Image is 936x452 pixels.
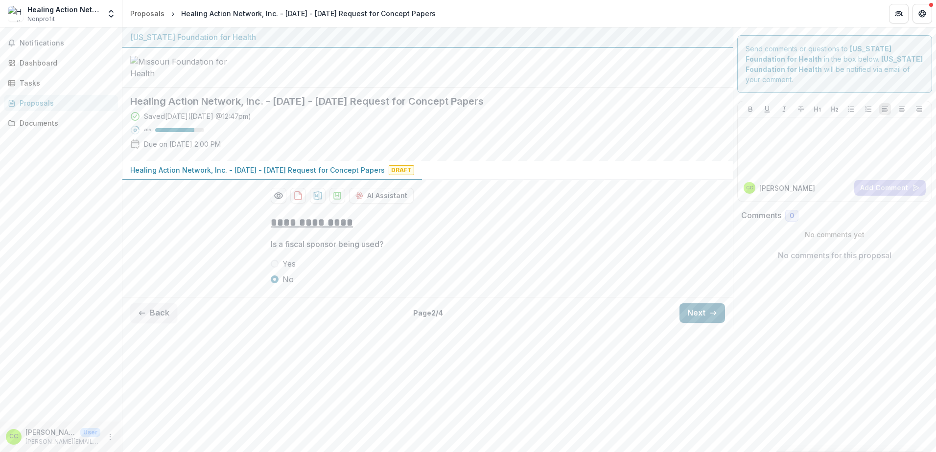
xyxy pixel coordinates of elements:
[741,211,781,220] h2: Comments
[737,35,933,93] div: Send comments or questions to in the box below. will be notified via email of your comment.
[389,165,414,175] span: Draft
[144,139,221,149] p: Due on [DATE] 2:00 PM
[863,103,874,115] button: Ordered List
[4,35,118,51] button: Notifications
[271,238,384,250] p: Is a fiscal sponsor being used?
[130,303,177,323] button: Back
[349,188,414,203] button: AI Assistant
[126,6,440,21] nav: breadcrumb
[879,103,891,115] button: Align Left
[20,58,110,68] div: Dashboard
[790,212,794,220] span: 0
[4,75,118,91] a: Tasks
[9,433,18,440] div: Cassandra Cooke
[130,31,725,43] div: [US_STATE] Foundation for Health
[812,103,823,115] button: Heading 1
[745,103,756,115] button: Bold
[310,188,326,203] button: download-proposal
[845,103,857,115] button: Bullet List
[282,258,296,270] span: Yes
[20,39,114,47] span: Notifications
[413,308,443,318] p: Page 2 / 4
[20,78,110,88] div: Tasks
[181,8,436,19] div: Healing Action Network, Inc. - [DATE] - [DATE] Request for Concept Papers
[130,56,228,79] img: Missouri Foundation for Health
[778,103,790,115] button: Italicize
[4,55,118,71] a: Dashboard
[27,4,100,15] div: Healing Action Network Inc
[759,183,815,193] p: [PERSON_NAME]
[913,103,925,115] button: Align Right
[829,103,841,115] button: Heading 2
[104,431,116,443] button: More
[8,6,23,22] img: Healing Action Network Inc
[795,103,807,115] button: Strike
[144,127,151,134] p: 80 %
[778,249,891,261] p: No comments for this proposal
[80,428,100,437] p: User
[889,4,909,23] button: Partners
[4,115,118,131] a: Documents
[25,427,76,437] p: [PERSON_NAME]
[282,273,294,285] span: No
[679,303,725,323] button: Next
[746,185,753,190] div: Cassandra Cooke
[741,229,929,240] p: No comments yet
[913,4,932,23] button: Get Help
[20,118,110,128] div: Documents
[130,165,385,175] p: Healing Action Network, Inc. - [DATE] - [DATE] Request for Concept Papers
[329,188,345,203] button: download-proposal
[4,95,118,111] a: Proposals
[130,95,709,107] h2: Healing Action Network, Inc. - [DATE] - [DATE] Request for Concept Papers
[130,8,164,19] div: Proposals
[854,180,926,196] button: Add Comment
[20,98,110,108] div: Proposals
[27,15,55,23] span: Nonprofit
[144,111,251,121] div: Saved [DATE] ( [DATE] @ 12:47pm )
[896,103,908,115] button: Align Center
[126,6,168,21] a: Proposals
[25,437,100,446] p: [PERSON_NAME][EMAIL_ADDRESS][DOMAIN_NAME]
[290,188,306,203] button: download-proposal
[761,103,773,115] button: Underline
[104,4,118,23] button: Open entity switcher
[271,188,286,203] button: Preview 22df68d4-5d46-4210-b0b7-bbe4645f6c1c-0.pdf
